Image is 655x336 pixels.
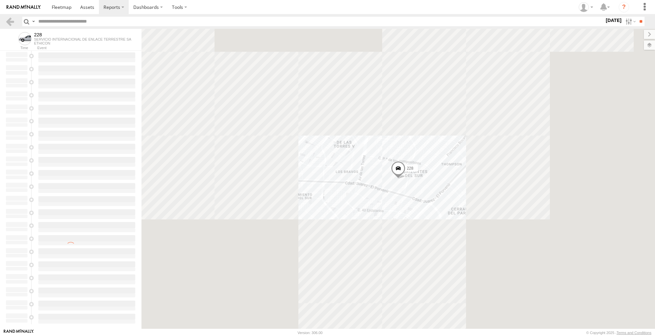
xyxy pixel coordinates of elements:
[5,17,15,26] a: Back to previous Page
[619,2,629,12] i: ?
[576,2,595,12] div: eramir69 .
[605,17,623,24] label: [DATE]
[34,41,131,45] div: ETHICON
[37,47,141,50] div: Event
[34,32,131,37] div: 228 - View Asset History
[34,37,131,41] div: SERVICIO INTERNACIONAL DE ENLACE TERRESTRE SA
[623,17,637,26] label: Search Filter Options
[5,47,28,50] div: Time
[617,331,651,335] a: Terms and Conditions
[586,331,651,335] div: © Copyright 2025 -
[298,331,323,335] div: Version: 306.00
[407,166,413,171] span: 228
[7,5,41,9] img: rand-logo.svg
[4,329,34,336] a: Visit our Website
[31,17,36,26] label: Search Query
